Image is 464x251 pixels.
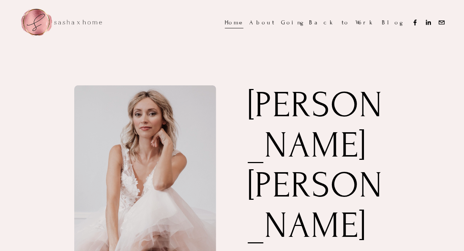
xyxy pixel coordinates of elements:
a: Blog [382,16,402,29]
a: Home [225,16,243,29]
a: LinkedIn [425,19,432,26]
h1: [PERSON_NAME] [248,165,383,246]
a: About [249,16,275,29]
h1: [PERSON_NAME] [248,85,383,166]
a: Going Back to Work [281,16,376,29]
a: Facebook [412,19,419,26]
a: Sasha@sashaxhome.com [438,19,445,26]
img: sasha x home [19,8,102,37]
